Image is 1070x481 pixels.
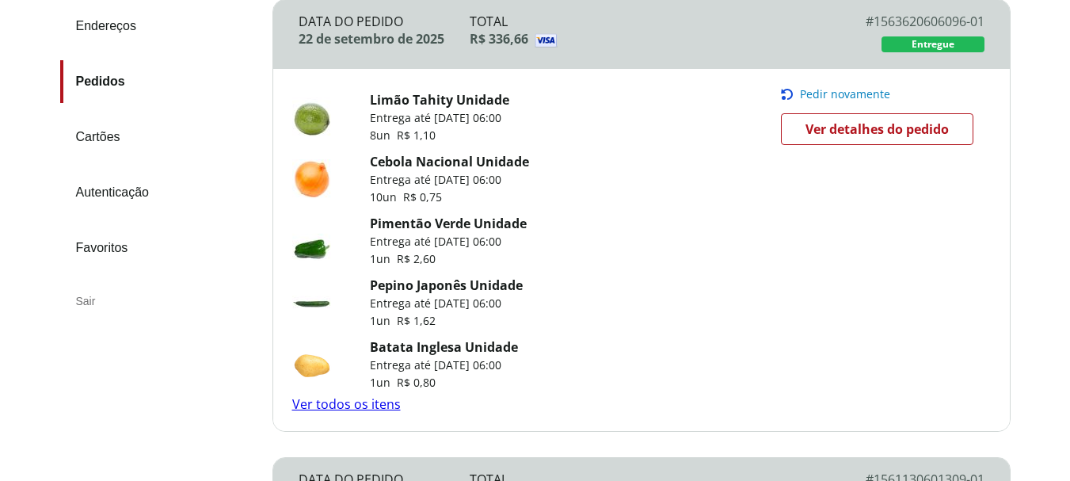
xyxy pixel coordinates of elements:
span: 8 un [370,128,397,143]
div: # 1563620606096-01 [813,13,984,30]
a: Ver todos os itens [292,395,401,413]
div: Total [470,13,813,30]
span: 1 un [370,313,397,328]
p: Entrega até [DATE] 06:00 [370,234,527,250]
a: Pepino Japonês Unidade [370,277,523,294]
span: R$ 1,62 [397,313,436,328]
div: R$ 336,66 [470,30,813,48]
img: Limão Tahity Unidade [292,97,332,137]
span: 1 un [370,251,397,266]
img: Batata Inglesa Unidade [292,345,332,384]
a: Batata Inglesa Unidade [370,338,518,356]
img: Cebola Nacional Unidade [292,159,332,199]
a: Pimentão Verde Unidade [370,215,527,232]
a: Favoritos [60,227,260,269]
div: Sair [60,282,260,320]
div: Data do Pedido [299,13,470,30]
img: Visa [535,33,851,48]
span: 1 un [370,375,397,390]
button: Pedir novamente [781,88,984,101]
p: Entrega até [DATE] 06:00 [370,172,529,188]
img: Pimentão Verde Unidade [292,221,332,261]
p: Entrega até [DATE] 06:00 [370,296,523,311]
p: Entrega até [DATE] 06:00 [370,357,518,373]
span: Ver detalhes do pedido [805,117,949,141]
span: R$ 0,75 [403,189,442,204]
a: Pedidos [60,60,260,103]
a: Autenticação [60,171,260,214]
span: R$ 2,60 [397,251,436,266]
a: Ver detalhes do pedido [781,113,973,145]
a: Cartões [60,116,260,158]
img: Pepino Japonês Unidade [292,283,332,323]
span: R$ 0,80 [397,375,436,390]
a: Cebola Nacional Unidade [370,153,529,170]
a: Endereços [60,5,260,48]
span: 10 un [370,189,403,204]
p: Entrega até [DATE] 06:00 [370,110,509,126]
span: Entregue [912,38,954,51]
span: Pedir novamente [800,88,890,101]
div: 22 de setembro de 2025 [299,30,470,48]
span: R$ 1,10 [397,128,436,143]
a: Limão Tahity Unidade [370,91,509,109]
